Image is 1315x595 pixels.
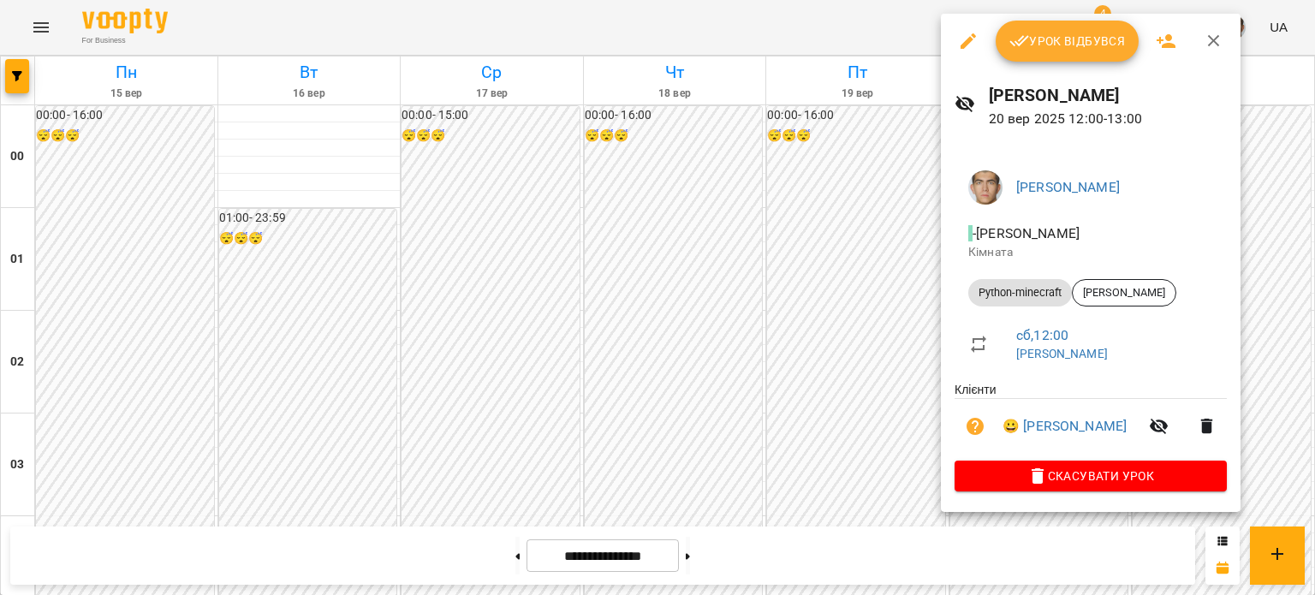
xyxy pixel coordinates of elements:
a: [PERSON_NAME] [1016,179,1120,195]
ul: Клієнти [955,381,1227,461]
span: - [PERSON_NAME] [968,225,1083,241]
button: Урок відбувся [996,21,1139,62]
span: Python-minecraft [968,285,1072,300]
h6: [PERSON_NAME] [989,82,1228,109]
p: Кімната [968,244,1213,261]
div: [PERSON_NAME] [1072,279,1176,306]
button: Візит ще не сплачено. Додати оплату? [955,406,996,447]
img: 290265f4fa403245e7fea1740f973bad.jpg [968,170,1003,205]
a: 😀 [PERSON_NAME] [1003,416,1127,437]
span: [PERSON_NAME] [1073,285,1175,300]
button: Скасувати Урок [955,461,1227,491]
span: Урок відбувся [1009,31,1126,51]
p: 20 вер 2025 12:00 - 13:00 [989,109,1228,129]
a: [PERSON_NAME] [1016,347,1108,360]
span: Скасувати Урок [968,466,1213,486]
a: сб , 12:00 [1016,327,1068,343]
